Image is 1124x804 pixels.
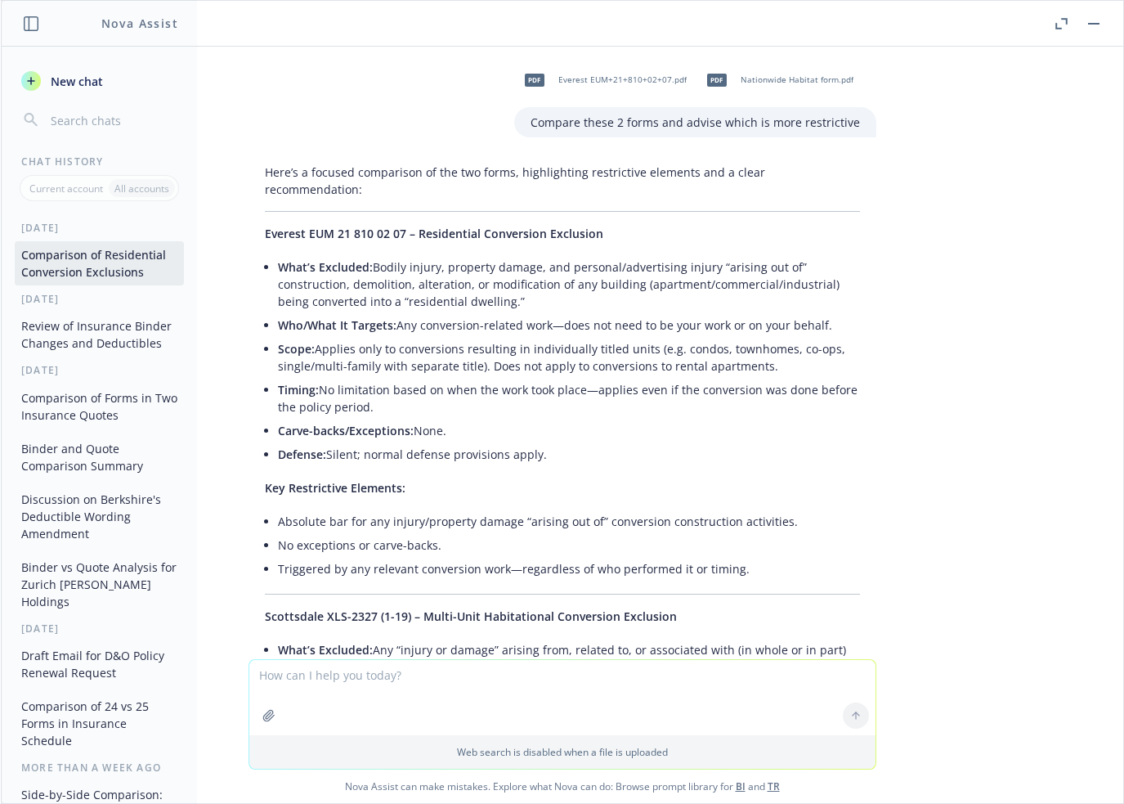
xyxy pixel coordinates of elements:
div: More than a week ago [2,761,197,775]
li: Silent; normal defense provisions apply. [278,442,860,466]
li: Any conversion-related work—does not need to be your work or on your behalf. [278,313,860,337]
li: No limitation based on when the work took place—applies even if the conversion was done before th... [278,378,860,419]
button: Binder and Quote Comparison Summary [15,435,184,479]
span: pdf [525,74,544,86]
button: Review of Insurance Binder Changes and Deductibles [15,312,184,357]
div: [DATE] [2,221,197,235]
span: Key Restrictive Elements: [265,480,405,496]
p: Current account [29,182,103,195]
button: Comparison of Forms in Two Insurance Quotes [15,384,184,429]
button: Draft Email for D&O Policy Renewal Request [15,642,184,686]
p: All accounts [114,182,169,195]
div: [DATE] [2,292,197,306]
span: What’s Excluded: [278,642,373,658]
li: Applies only to conversions resulting in individually titled units (e.g. condos, townhomes, co-op... [278,337,860,378]
span: pdf [707,74,727,86]
button: Comparison of Residential Conversion Exclusions [15,241,184,285]
button: Binder vs Quote Analysis for Zurich [PERSON_NAME] Holdings [15,554,184,615]
li: No exceptions or carve-backs. [278,533,860,557]
span: Carve-backs/Exceptions: [278,423,414,438]
li: Bodily injury, property damage, and personal/advertising injury “arising out of” construction, de... [278,255,860,313]
div: pdfNationwide Habitat form.pdf [696,60,857,101]
span: Who/What It Targets: [278,317,396,333]
li: Any “injury or damage” arising from, related to, or associated with (in whole or in part) your wo... [278,638,860,696]
div: [DATE] [2,622,197,636]
p: Web search is disabled when a file is uploaded [259,745,866,759]
span: Timing: [278,382,319,398]
button: New chat [15,66,184,96]
span: Everest EUM 21 810 02 07 – Residential Conversion Exclusion [265,226,603,241]
div: pdfEverest EUM+21+810+02+07.pdf [514,60,690,101]
h1: Nova Assist [101,15,178,32]
p: Here’s a focused comparison of the two forms, highlighting restrictive elements and a clear recom... [265,164,860,198]
a: TR [768,779,780,793]
span: Nationwide Habitat form.pdf [741,74,853,85]
span: Scottsdale XLS-2327 (1-19) – Multi-Unit Habitational Conversion Exclusion [265,609,677,624]
div: Chat History [2,155,197,168]
a: BI [736,779,746,793]
input: Search chats [47,109,177,132]
span: What’s Excluded: [278,259,373,275]
p: Compare these 2 forms and advise which is more restrictive [531,114,860,131]
span: New chat [47,73,103,90]
button: Discussion on Berkshire's Deductible Wording Amendment [15,486,184,547]
span: Nova Assist can make mistakes. Explore what Nova can do: Browse prompt library for and [7,770,1117,803]
li: None. [278,419,860,442]
span: Scope: [278,341,315,357]
li: Triggered by any relevant conversion work—regardless of who performed it or timing. [278,557,860,581]
span: Everest EUM+21+810+02+07.pdf [558,74,687,85]
button: Comparison of 24 vs 25 Forms in Insurance Schedule [15,693,184,754]
li: Absolute bar for any injury/property damage “arising out of” conversion construction activities. [278,510,860,533]
div: [DATE] [2,363,197,377]
span: Defense: [278,447,326,462]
